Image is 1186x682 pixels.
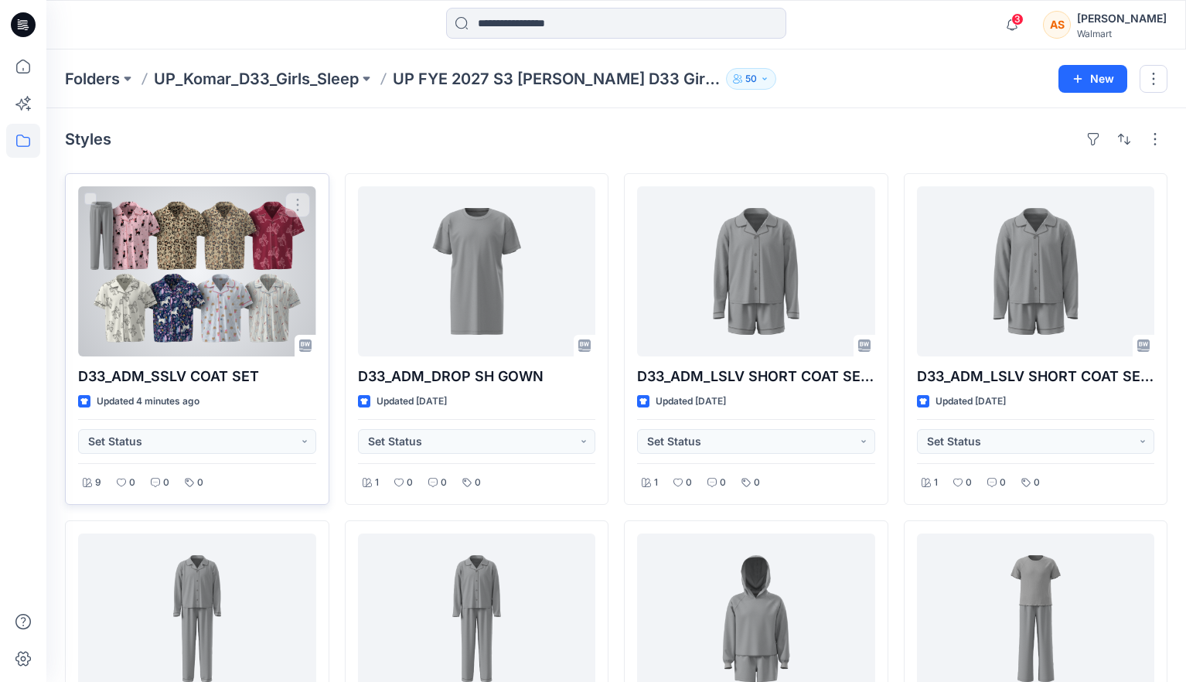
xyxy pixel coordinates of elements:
[1011,13,1024,26] span: 3
[377,394,447,410] p: Updated [DATE]
[966,475,972,491] p: 0
[78,366,316,387] p: D33_ADM_SSLV COAT SET
[686,475,692,491] p: 0
[97,394,199,410] p: Updated 4 minutes ago
[197,475,203,491] p: 0
[654,475,658,491] p: 1
[65,68,120,90] a: Folders
[95,475,101,491] p: 9
[637,366,875,387] p: D33_ADM_LSLV SHORT COAT SET_OP2
[1000,475,1006,491] p: 0
[656,394,726,410] p: Updated [DATE]
[754,475,760,491] p: 0
[1077,9,1167,28] div: [PERSON_NAME]
[637,186,875,356] a: D33_ADM_LSLV SHORT COAT SET_OP2
[393,68,720,90] p: UP FYE 2027 S3 [PERSON_NAME] D33 Girls Sleep
[745,70,757,87] p: 50
[917,186,1155,356] a: D33_ADM_LSLV SHORT COAT SET_OP1
[726,68,776,90] button: 50
[720,475,726,491] p: 0
[358,186,596,356] a: D33_ADM_DROP SH GOWN
[65,130,111,148] h4: Styles
[917,366,1155,387] p: D33_ADM_LSLV SHORT COAT SET_OP1
[936,394,1006,410] p: Updated [DATE]
[163,475,169,491] p: 0
[407,475,413,491] p: 0
[1034,475,1040,491] p: 0
[375,475,379,491] p: 1
[78,186,316,356] a: D33_ADM_SSLV COAT SET
[475,475,481,491] p: 0
[1077,28,1167,39] div: Walmart
[441,475,447,491] p: 0
[129,475,135,491] p: 0
[154,68,359,90] a: UP_Komar_D33_Girls_Sleep
[1043,11,1071,39] div: AS
[1058,65,1127,93] button: New
[358,366,596,387] p: D33_ADM_DROP SH GOWN
[934,475,938,491] p: 1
